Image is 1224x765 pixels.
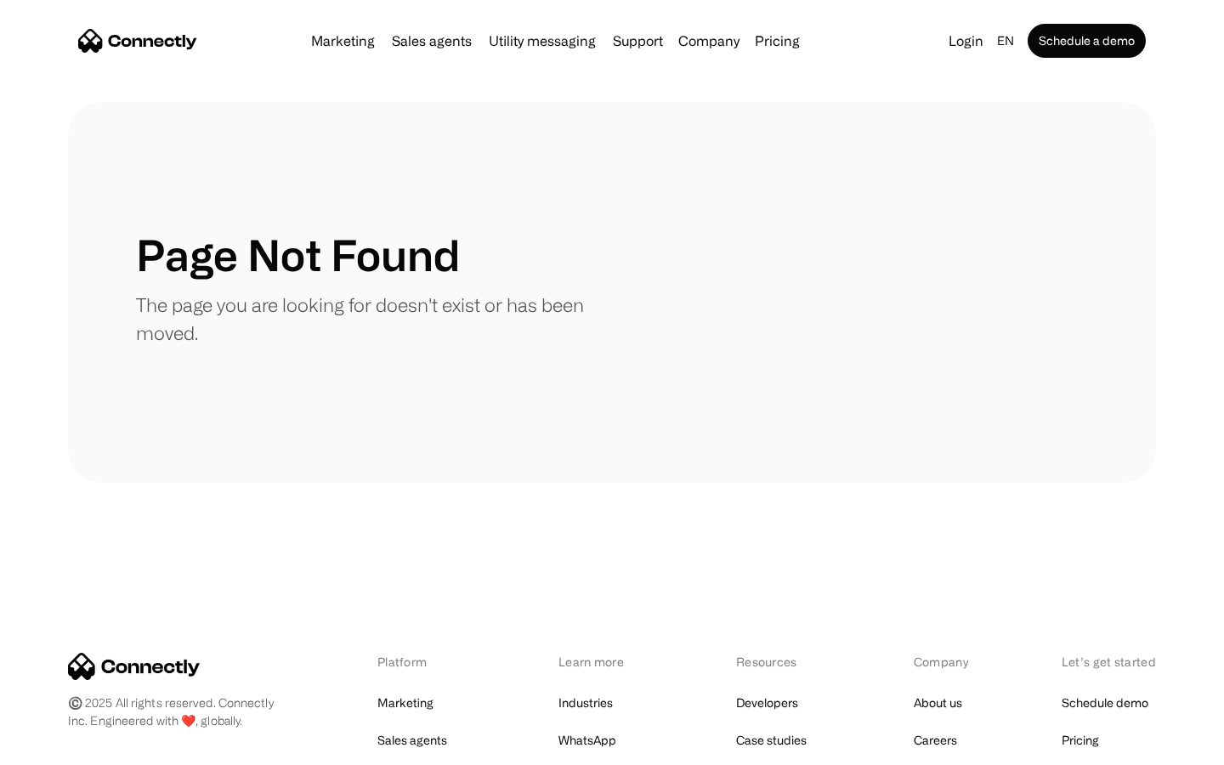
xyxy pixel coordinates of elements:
[304,34,382,48] a: Marketing
[34,735,102,759] ul: Language list
[736,728,807,752] a: Case studies
[606,34,670,48] a: Support
[997,29,1014,53] div: en
[1062,653,1156,671] div: Let’s get started
[914,653,973,671] div: Company
[914,728,957,752] a: Careers
[1062,691,1148,715] a: Schedule demo
[558,691,613,715] a: Industries
[17,734,102,759] aside: Language selected: English
[1062,728,1099,752] a: Pricing
[678,29,739,53] div: Company
[136,229,460,280] h1: Page Not Found
[736,691,798,715] a: Developers
[482,34,603,48] a: Utility messaging
[748,34,807,48] a: Pricing
[385,34,479,48] a: Sales agents
[1028,24,1146,58] a: Schedule a demo
[558,728,616,752] a: WhatsApp
[136,291,612,347] p: The page you are looking for doesn't exist or has been moved.
[914,691,962,715] a: About us
[377,653,470,671] div: Platform
[736,653,825,671] div: Resources
[558,653,648,671] div: Learn more
[942,29,990,53] a: Login
[377,691,433,715] a: Marketing
[377,728,447,752] a: Sales agents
